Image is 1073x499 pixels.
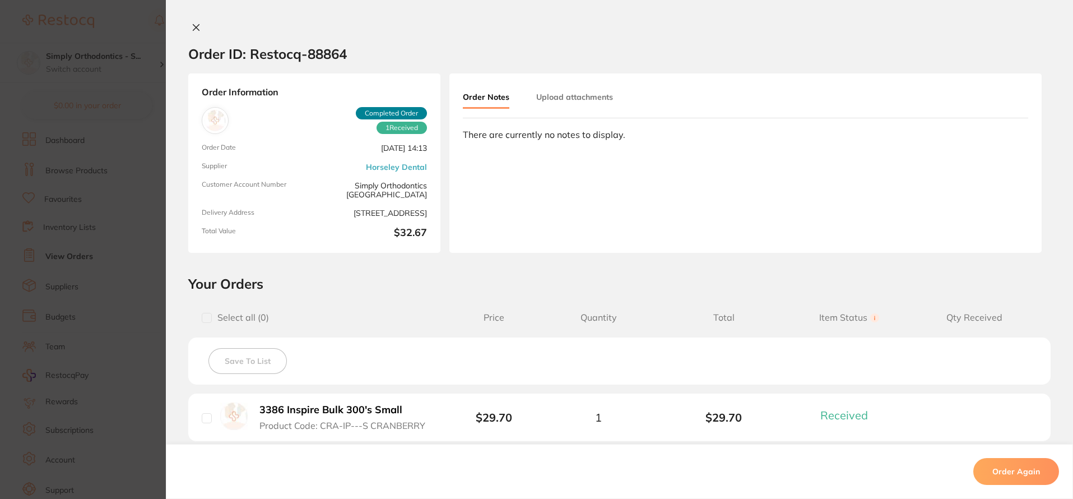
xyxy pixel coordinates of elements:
span: Completed Order [356,107,427,119]
span: Product Code: CRA-IP---S CRANBERRY [259,421,425,431]
span: Total Value [202,227,310,239]
h2: Your Orders [188,275,1051,292]
span: Received [377,122,427,134]
span: Item Status [787,312,912,323]
span: 1 [595,411,602,424]
strong: Order Information [202,87,427,98]
span: Received [820,408,868,422]
div: There are currently no notes to display. [463,130,1028,140]
span: Select all ( 0 ) [212,312,269,323]
button: Received [817,408,881,422]
b: $29.70 [661,411,787,424]
span: [STREET_ADDRESS] [319,209,427,218]
b: 3386 Inspire Bulk 300's Small [259,404,402,416]
b: $29.70 [476,410,512,424]
img: Horseley Dental [205,110,226,131]
span: Customer Account Number [202,181,310,199]
button: Upload attachments [536,87,613,107]
span: Price [452,312,536,323]
span: Order Date [202,144,310,153]
h2: Order ID: Restocq- 88864 [188,45,347,62]
button: Order Notes [463,87,509,109]
button: Order Again [973,458,1059,485]
span: Supplier [202,162,310,172]
button: 3386 Inspire Bulk 300's Small Product Code: CRA-IP---S CRANBERRY [256,404,436,431]
img: 3386 Inspire Bulk 300's Small [220,403,248,430]
span: Quantity [536,312,661,323]
span: Total [661,312,787,323]
span: Delivery Address [202,209,310,218]
button: Save To List [208,348,287,374]
span: Qty Received [912,312,1037,323]
b: $32.67 [319,227,427,239]
span: [DATE] 14:13 [319,144,427,153]
span: Simply Orthodontics [GEOGRAPHIC_DATA] [319,181,427,199]
a: Horseley Dental [366,163,427,172]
